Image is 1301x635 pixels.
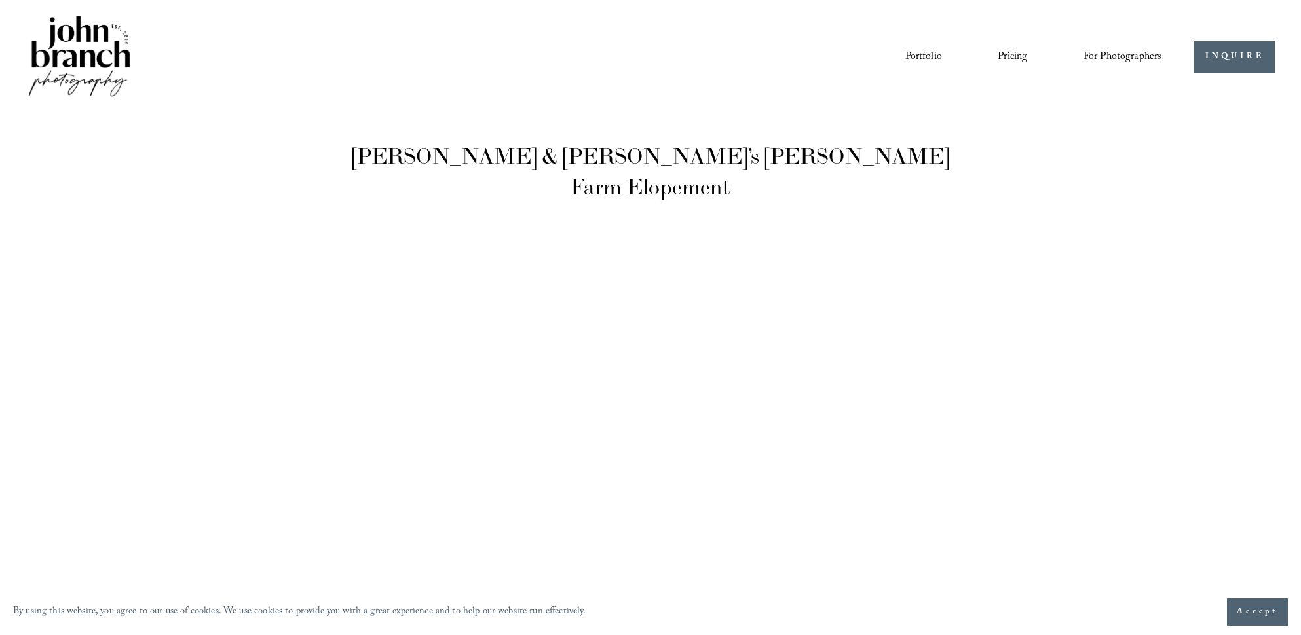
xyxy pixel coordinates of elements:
button: Accept [1227,598,1288,626]
a: INQUIRE [1194,41,1275,73]
h1: [PERSON_NAME] & [PERSON_NAME]’s [PERSON_NAME] Farm Elopement [338,141,962,202]
img: John Branch IV Photography [26,13,132,101]
a: Portfolio [905,46,942,68]
a: folder dropdown [1084,46,1162,68]
a: Pricing [998,46,1027,68]
p: By using this website, you agree to our use of cookies. We use cookies to provide you with a grea... [13,603,586,622]
span: For Photographers [1084,47,1162,67]
span: Accept [1237,606,1278,619]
